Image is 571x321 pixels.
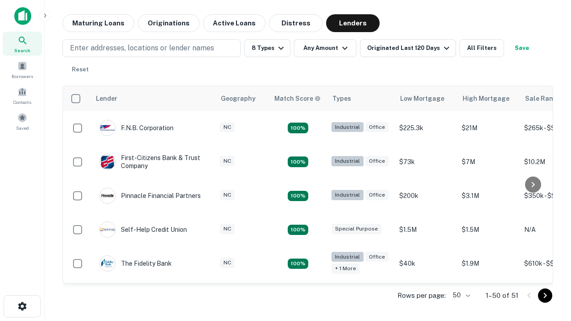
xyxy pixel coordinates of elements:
[16,124,29,132] span: Saved
[221,93,256,104] div: Geography
[395,213,457,247] td: $1.5M
[526,250,571,292] iframe: Chat Widget
[220,190,235,200] div: NC
[70,43,214,53] p: Enter addresses, locations or lender names
[457,247,520,280] td: $1.9M
[365,156,389,166] div: Office
[395,179,457,213] td: $200k
[365,122,389,132] div: Office
[288,156,308,167] div: Matching Properties: 7, hasApolloMatch: undefined
[331,252,364,262] div: Industrial
[457,111,520,145] td: $21M
[332,93,351,104] div: Types
[269,14,323,32] button: Distress
[138,14,199,32] button: Originations
[99,188,201,204] div: Pinnacle Financial Partners
[244,39,290,57] button: 8 Types
[96,93,117,104] div: Lender
[288,191,308,202] div: Matching Properties: 10, hasApolloMatch: undefined
[3,58,42,82] a: Borrowers
[220,156,235,166] div: NC
[269,86,327,111] th: Capitalize uses an advanced AI algorithm to match your search with the best lender. The match sco...
[62,14,134,32] button: Maturing Loans
[395,145,457,179] td: $73k
[331,224,381,234] div: Special Purpose
[12,73,33,80] span: Borrowers
[100,256,115,271] img: picture
[486,290,518,301] p: 1–50 of 51
[99,255,172,272] div: The Fidelity Bank
[463,93,509,104] div: High Mortgage
[13,99,31,106] span: Contacts
[331,190,364,200] div: Industrial
[215,86,269,111] th: Geography
[288,259,308,269] div: Matching Properties: 11, hasApolloMatch: undefined
[91,86,215,111] th: Lender
[203,14,265,32] button: Active Loans
[331,263,360,274] div: + 1 more
[3,109,42,133] a: Saved
[100,154,115,169] img: picture
[3,83,42,107] a: Contacts
[457,213,520,247] td: $1.5M
[100,120,115,136] img: picture
[395,111,457,145] td: $225.3k
[360,39,456,57] button: Originated Last 120 Days
[457,145,520,179] td: $7M
[274,94,319,103] h6: Match Score
[66,61,95,78] button: Reset
[457,86,520,111] th: High Mortgage
[327,86,395,111] th: Types
[365,252,389,262] div: Office
[457,280,520,314] td: $4M
[457,179,520,213] td: $3.1M
[294,39,356,57] button: Any Amount
[99,222,187,238] div: Self-help Credit Union
[395,86,457,111] th: Low Mortgage
[62,39,241,57] button: Enter addresses, locations or lender names
[331,122,364,132] div: Industrial
[100,222,115,237] img: picture
[326,14,380,32] button: Lenders
[395,280,457,314] td: $82.5k
[3,32,42,56] a: Search
[395,247,457,280] td: $40k
[100,188,115,203] img: picture
[14,7,31,25] img: capitalize-icon.png
[220,258,235,268] div: NC
[288,225,308,235] div: Matching Properties: 11, hasApolloMatch: undefined
[538,288,552,303] button: Go to next page
[99,154,207,170] div: First-citizens Bank & Trust Company
[400,93,444,104] div: Low Mortgage
[274,94,321,103] div: Capitalize uses an advanced AI algorithm to match your search with the best lender. The match sco...
[449,289,472,302] div: 50
[508,39,536,57] button: Save your search to get updates of matches that match your search criteria.
[220,224,235,234] div: NC
[220,122,235,132] div: NC
[367,43,452,53] div: Originated Last 120 Days
[397,290,446,301] p: Rows per page:
[14,47,30,54] span: Search
[459,39,504,57] button: All Filters
[99,120,174,136] div: F.n.b. Corporation
[365,190,389,200] div: Office
[331,156,364,166] div: Industrial
[288,123,308,133] div: Matching Properties: 9, hasApolloMatch: undefined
